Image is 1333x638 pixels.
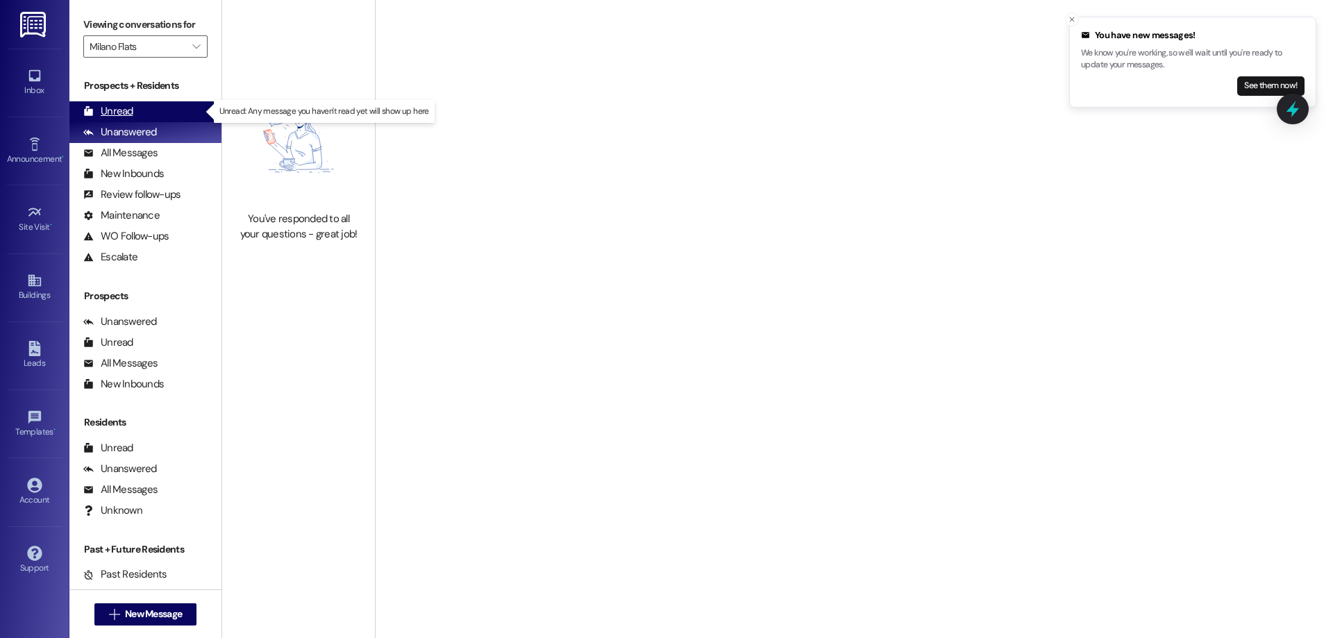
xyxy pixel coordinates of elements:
a: Buildings [7,269,62,306]
a: Inbox [7,64,62,101]
a: Site Visit • [7,201,62,238]
p: We know you're working, so we'll wait until you're ready to update your messages. [1081,47,1305,72]
div: Unanswered [83,314,157,329]
label: Viewing conversations for [83,14,208,35]
span: • [53,425,56,435]
a: Support [7,542,62,579]
div: You have new messages! [1081,28,1305,42]
img: ResiDesk Logo [20,12,49,37]
div: Unread [83,335,133,350]
i:  [109,609,119,620]
div: Review follow-ups [83,187,181,202]
p: Unread: Any message you haven't read yet will show up here [219,106,429,117]
span: • [62,152,64,162]
button: Close toast [1065,12,1079,26]
div: Residents [69,415,221,430]
a: Leads [7,337,62,374]
div: Prospects [69,289,221,303]
button: See them now! [1237,76,1305,96]
input: All communities [90,35,185,58]
div: WO Follow-ups [83,229,169,244]
i:  [192,41,200,52]
div: All Messages [83,146,158,160]
button: New Message [94,603,197,626]
div: Escalate [83,250,137,265]
a: Account [7,473,62,511]
div: Prospects + Residents [69,78,221,93]
span: New Message [125,607,182,621]
div: Past + Future Residents [69,542,221,557]
div: All Messages [83,482,158,497]
div: Unknown [83,503,142,518]
div: Unanswered [83,462,157,476]
img: empty-state [237,77,360,205]
div: All Messages [83,356,158,371]
div: New Inbounds [83,167,164,181]
div: New Inbounds [83,377,164,392]
div: Unanswered [83,125,157,140]
a: Templates • [7,405,62,443]
div: Maintenance [83,208,160,223]
div: Unread [83,441,133,455]
div: Past Residents [83,567,167,582]
div: You've responded to all your questions - great job! [237,212,360,242]
div: Unread [83,104,133,119]
span: • [50,220,52,230]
